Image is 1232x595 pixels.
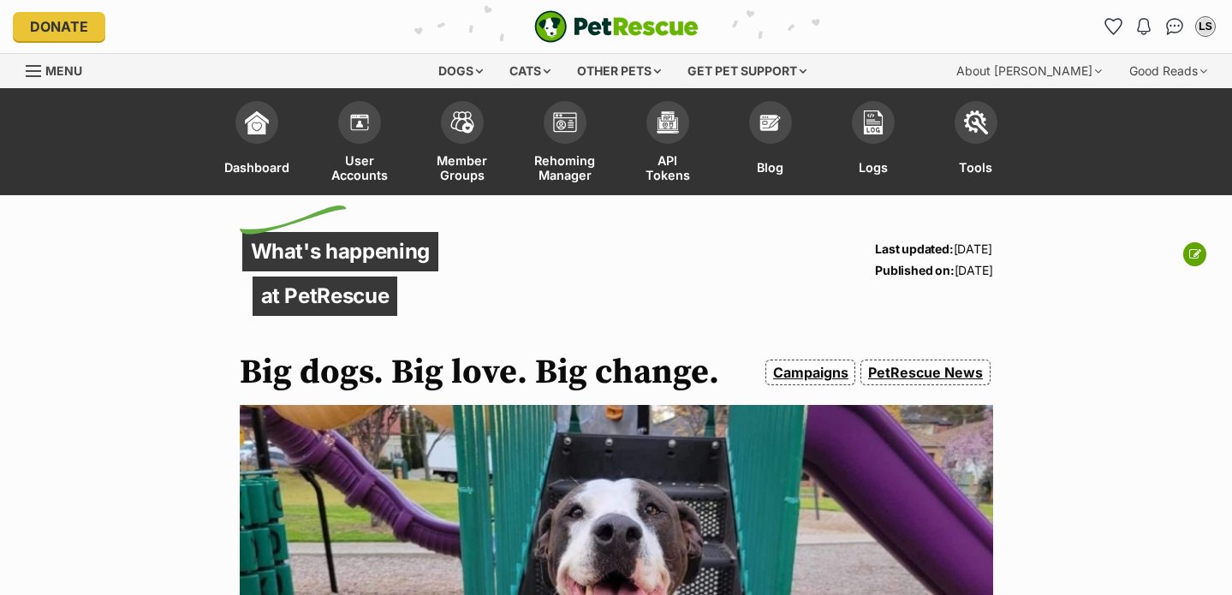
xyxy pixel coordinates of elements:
[638,152,698,182] span: API Tokens
[944,54,1114,88] div: About [PERSON_NAME]
[875,241,953,256] strong: Last updated:
[859,152,888,182] span: Logs
[224,152,289,182] span: Dashboard
[534,10,699,43] a: PetRescue
[497,54,562,88] div: Cats
[765,360,855,385] a: Campaigns
[1166,18,1184,35] img: chat-41dd97257d64d25036548639549fe6c8038ab92f7586957e7f3b1b290dea8141.svg
[253,277,398,316] p: at PetRescue
[245,110,269,134] img: dashboard-icon-eb2f2d2d3e046f16d808141f083e7271f6b2e854fb5c12c21221c1fb7104beca.svg
[242,232,439,271] p: What's happening
[964,110,988,134] img: tools-icon-677f8b7d46040df57c17cb185196fc8e01b2b03676c49af7ba82c462532e62ee.svg
[565,54,673,88] div: Other pets
[534,152,595,182] span: Rehoming Manager
[534,10,699,43] img: logo-e224e6f780fb5917bec1dbf3a21bbac754714ae5b6737aabdf751b685950b380.svg
[308,92,411,195] a: User Accounts
[719,92,822,195] a: Blog
[26,54,94,85] a: Menu
[959,152,992,182] span: Tools
[875,263,954,277] strong: Published on:
[1137,18,1151,35] img: notifications-46538b983faf8c2785f20acdc204bb7945ddae34d4c08c2a6579f10ce5e182be.svg
[861,110,885,134] img: logs-icon-5bf4c29380941ae54b88474b1138927238aebebbc450bc62c8517511492d5a22.svg
[553,112,577,133] img: group-profile-icon-3fa3cf56718a62981997c0bc7e787c4b2cf8bcc04b72c1350f741eb67cf2f40e.svg
[875,238,992,259] p: [DATE]
[1161,13,1188,40] a: Conversations
[13,12,105,41] a: Donate
[514,92,616,195] a: Rehoming Manager
[925,92,1027,195] a: Tools
[860,360,990,385] a: PetRescue News
[432,152,492,182] span: Member Groups
[656,110,680,134] img: api-icon-849e3a9e6f871e3acf1f60245d25b4cd0aad652aa5f5372336901a6a67317bd8.svg
[330,152,390,182] span: User Accounts
[348,110,372,134] img: members-icon-d6bcda0bfb97e5ba05b48644448dc2971f67d37433e5abca221da40c41542bd5.svg
[240,205,347,235] img: decorative flick
[411,92,514,195] a: Member Groups
[757,152,783,182] span: Blog
[1197,18,1214,35] div: LS
[1099,13,1219,40] ul: Account quick links
[1099,13,1127,40] a: Favourites
[240,353,719,392] h1: Big dogs. Big love. Big change.
[45,63,82,78] span: Menu
[1117,54,1219,88] div: Good Reads
[205,92,308,195] a: Dashboard
[1192,13,1219,40] button: My account
[426,54,495,88] div: Dogs
[875,259,992,281] p: [DATE]
[822,92,925,195] a: Logs
[759,110,783,134] img: blogs-icon-e71fceff818bbaa76155c998696f2ea9b8fc06abc828b24f45ee82a475c2fd99.svg
[616,92,719,195] a: API Tokens
[676,54,818,88] div: Get pet support
[450,111,474,134] img: team-members-icon-5396bd8760b3fe7c0b43da4ab00e1e3bb1a5d9ba89233759b79545d2d3fc5d0d.svg
[1130,13,1158,40] button: Notifications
